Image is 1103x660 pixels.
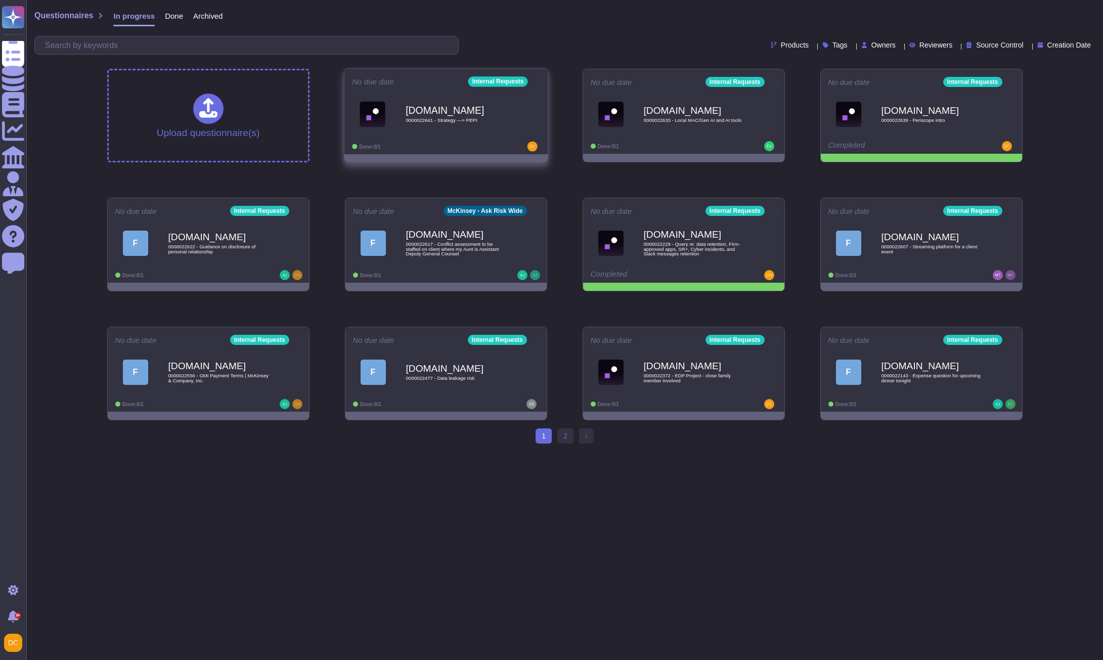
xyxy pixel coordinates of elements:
[705,206,765,216] div: Internal Requests
[406,230,507,239] b: [DOMAIN_NAME]
[165,12,183,20] span: Done
[530,270,540,280] img: user
[361,231,386,256] div: F
[832,41,848,49] span: Tags
[835,273,857,278] span: Done: 0/1
[598,144,619,149] span: Done: 0/1
[591,336,632,344] span: No due date
[468,335,527,345] div: Internal Requests
[1005,399,1016,409] img: user
[353,207,394,215] span: No due date
[406,364,507,373] b: [DOMAIN_NAME]
[828,141,952,151] div: Completed
[828,207,870,215] span: No due date
[598,360,624,385] img: Logo
[168,232,270,242] b: [DOMAIN_NAME]
[361,360,386,385] div: F
[591,78,632,86] span: No due date
[781,41,809,49] span: Products
[764,270,774,280] img: user
[526,399,537,409] img: user
[536,428,552,444] span: 1
[644,118,745,123] span: 0000022633 - Local MAC/Gen AI and AI tools
[406,105,508,115] b: [DOMAIN_NAME]
[4,634,22,652] img: user
[406,376,507,381] span: 0000022477 - Data leakage risk
[919,41,952,49] span: Reviewers
[828,78,870,86] span: No due date
[34,12,93,20] span: Questionnaires
[168,373,270,383] span: 0000022556 - GMI Payment Terms | McKinsey & Company, Inc.
[705,77,765,87] div: Internal Requests
[123,231,148,256] div: F
[15,612,21,619] div: 9+
[280,270,290,280] img: user
[40,36,458,54] input: Search by keywords
[168,244,270,254] span: 0000022622 - Guidance on disclosure of personal relationship
[881,361,983,371] b: [DOMAIN_NAME]
[1047,41,1091,49] span: Creation Date
[468,76,527,86] div: Internal Requests
[360,273,381,278] span: Done: 0/1
[585,432,588,440] span: ›
[598,102,624,127] img: Logo
[360,402,381,407] span: Done: 0/1
[943,335,1002,345] div: Internal Requests
[360,101,385,127] img: Logo
[230,335,289,345] div: Internal Requests
[836,231,861,256] div: F
[353,336,394,344] span: No due date
[881,106,983,115] b: [DOMAIN_NAME]
[976,41,1023,49] span: Source Control
[764,399,774,409] img: user
[836,102,861,127] img: Logo
[113,12,155,20] span: In progress
[122,273,144,278] span: Done: 0/1
[168,361,270,371] b: [DOMAIN_NAME]
[517,270,527,280] img: user
[644,242,745,256] span: 0000022229 - Query re: data retention, Firm-approved apps, SR+, Cyber incidents, and Slack messag...
[292,270,302,280] img: user
[881,118,983,123] span: 0000022639 - Periscope intro
[764,141,774,151] img: user
[122,402,144,407] span: Done: 0/1
[591,270,715,280] div: Completed
[836,360,861,385] div: F
[1005,270,1016,280] img: user
[352,78,394,85] span: No due date
[292,399,302,409] img: user
[598,231,624,256] img: Logo
[871,41,896,49] span: Owners
[644,373,745,383] span: 0000022372 - EDP Project - close family member involved
[2,632,29,654] button: user
[644,230,745,239] b: [DOMAIN_NAME]
[1002,141,1012,151] img: user
[644,361,745,371] b: [DOMAIN_NAME]
[993,399,1003,409] img: user
[943,206,1002,216] div: Internal Requests
[598,402,619,407] span: Done: 0/1
[115,336,157,344] span: No due date
[557,428,573,444] a: 2
[230,206,289,216] div: Internal Requests
[157,94,260,138] div: Upload questionnaire(s)
[406,242,507,256] span: 0000022617 - Conflict assessment to be staffed on client where my Aunt is Assistant Deputy Genera...
[280,399,290,409] img: user
[705,335,765,345] div: Internal Requests
[406,118,508,123] span: 0000022641 - Strategy —> PEPI
[881,373,983,383] span: 0000022143 - Expense question for upcoming dinner tonight
[591,207,632,215] span: No due date
[835,402,857,407] span: Done: 0/1
[444,206,527,216] div: McKinsey - Ask Risk Wide
[193,12,223,20] span: Archived
[881,244,983,254] span: 0000022607 - Streaming platform for a client event
[993,270,1003,280] img: user
[943,77,1002,87] div: Internal Requests
[828,336,870,344] span: No due date
[115,207,157,215] span: No due date
[644,106,745,115] b: [DOMAIN_NAME]
[359,144,381,149] span: Done: 0/1
[527,142,537,152] img: user
[881,232,983,242] b: [DOMAIN_NAME]
[123,360,148,385] div: F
